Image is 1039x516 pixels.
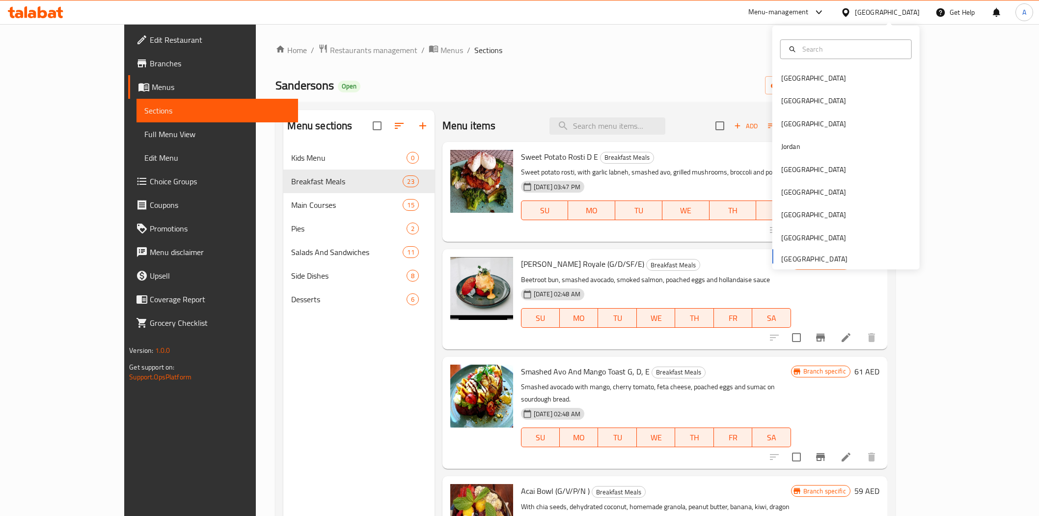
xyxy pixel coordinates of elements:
[718,430,748,445] span: FR
[641,311,671,325] span: WE
[150,270,290,282] span: Upsell
[144,128,290,140] span: Full Menu View
[283,287,434,311] div: Desserts6
[521,274,791,286] p: Beetroot bun, smashed avocado, smoked salmon, poached eggs and hollandaise sauce
[150,317,290,329] span: Grocery Checklist
[637,308,675,328] button: WE
[549,117,665,135] input: search
[781,210,846,221] div: [GEOGRAPHIC_DATA]
[407,295,418,304] span: 6
[646,259,700,271] div: Breakfast Meals
[407,153,418,163] span: 0
[318,44,417,57] a: Restaurants management
[781,96,846,107] div: [GEOGRAPHIC_DATA]
[521,166,850,178] p: Sweet potato rosti, with garlic labneh, smashed avo, grilled mushrooms, broccoli and poached eggs.
[407,271,418,281] span: 8
[407,223,419,234] div: items
[150,246,290,258] span: Menu disclaimer
[809,326,832,349] button: Branch-specific-item
[1022,7,1026,18] span: A
[521,149,598,164] span: Sweet Potato Rosti D E
[730,118,762,134] button: Add
[602,430,632,445] span: TU
[411,114,435,138] button: Add section
[291,223,406,234] div: Pies
[560,428,598,447] button: MO
[786,327,807,348] span: Select to update
[128,311,298,335] a: Grocery Checklist
[530,289,584,299] span: [DATE] 02:48 AM
[450,257,513,320] img: Sanderson’s Royale (G/D/SF/E)
[521,381,791,405] p: Smashed avocado with mango, cherry tomato, feta cheese, poached eggs and sumac on sourdough bread.
[840,451,852,463] a: Edit menu item
[615,201,662,220] button: TU
[291,293,406,305] div: Desserts
[291,246,403,258] span: Salads And Sandwiches
[854,484,879,498] h6: 59 AED
[619,203,658,218] span: TU
[710,201,757,220] button: TH
[150,34,290,46] span: Edit Restaurant
[752,308,791,328] button: SA
[287,118,352,133] h2: Menu sections
[467,44,470,56] li: /
[854,365,879,378] h6: 61 AED
[521,257,644,271] span: [PERSON_NAME] Royale (G/D/SF/E)
[756,430,787,445] span: SA
[128,240,298,264] a: Menu disclaimer
[283,146,434,170] div: Kids Menu0
[144,152,290,164] span: Edit Menu
[652,367,705,378] span: Breakfast Meals
[387,114,411,138] span: Sort sections
[403,177,418,186] span: 23
[129,371,191,383] a: Support.OpsPlatform
[403,246,418,258] div: items
[129,361,174,373] span: Get support on:
[598,308,636,328] button: TU
[766,118,797,134] button: Sort
[718,311,748,325] span: FR
[150,175,290,187] span: Choice Groups
[291,152,406,164] div: Kids Menu
[760,203,799,218] span: FR
[144,105,290,116] span: Sections
[662,201,710,220] button: WE
[860,326,883,349] button: delete
[564,311,594,325] span: MO
[137,122,298,146] a: Full Menu View
[756,201,803,220] button: FR
[155,344,170,357] span: 1.0.0
[150,57,290,69] span: Branches
[781,164,846,175] div: [GEOGRAPHIC_DATA]
[129,344,153,357] span: Version:
[748,6,809,18] div: Menu-management
[641,430,671,445] span: WE
[564,430,594,445] span: MO
[283,170,434,193] div: Breakfast Meals23
[768,120,795,132] span: Sort
[525,311,556,325] span: SU
[809,445,832,469] button: Branch-specific-item
[291,270,406,282] div: Side Dishes
[291,175,403,187] span: Breakfast Meals
[666,203,706,218] span: WE
[291,199,403,211] span: Main Courses
[592,487,645,498] span: Breakfast Meals
[275,44,895,57] nav: breadcrumb
[560,308,598,328] button: MO
[799,367,850,376] span: Branch specific
[781,141,800,152] div: Jordan
[781,232,846,243] div: [GEOGRAPHIC_DATA]
[403,175,418,187] div: items
[311,44,314,56] li: /
[128,217,298,240] a: Promotions
[275,74,334,96] span: Sandersons
[714,308,752,328] button: FR
[403,201,418,210] span: 15
[421,44,425,56] li: /
[600,152,654,164] div: Breakfast Meals
[283,217,434,240] div: Pies2
[521,201,569,220] button: SU
[568,201,615,220] button: MO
